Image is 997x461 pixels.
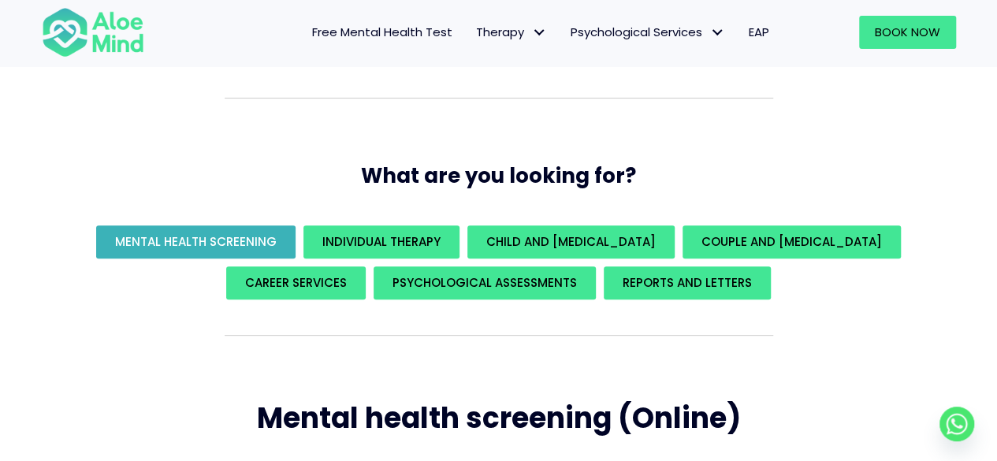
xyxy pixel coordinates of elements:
a: EAP [737,16,781,49]
a: Child and [MEDICAL_DATA] [467,225,675,258]
span: REPORTS AND LETTERS [623,274,752,291]
span: Psychological assessments [392,274,577,291]
nav: Menu [165,16,781,49]
a: Whatsapp [939,407,974,441]
span: Couple and [MEDICAL_DATA] [701,233,882,250]
div: What are you looking for? [42,221,956,303]
a: Free Mental Health Test [300,16,464,49]
span: Free Mental Health Test [312,24,452,40]
span: Mental Health Screening [115,233,277,250]
a: Couple and [MEDICAL_DATA] [683,225,901,258]
a: Psychological ServicesPsychological Services: submenu [559,16,737,49]
span: Individual Therapy [322,233,441,250]
span: Career Services [245,274,347,291]
a: TherapyTherapy: submenu [464,16,559,49]
a: REPORTS AND LETTERS [604,266,771,299]
img: Aloe mind Logo [42,6,144,58]
span: Child and [MEDICAL_DATA] [486,233,656,250]
span: Therapy: submenu [528,21,551,44]
a: Career Services [226,266,366,299]
span: Therapy [476,24,547,40]
span: Book Now [875,24,940,40]
span: Mental health screening (Online) [257,398,741,438]
span: EAP [749,24,769,40]
span: Psychological Services [571,24,725,40]
span: Psychological Services: submenu [706,21,729,44]
a: Individual Therapy [303,225,459,258]
a: Psychological assessments [374,266,596,299]
a: Mental Health Screening [96,225,296,258]
a: Book Now [859,16,956,49]
span: What are you looking for? [361,162,636,190]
